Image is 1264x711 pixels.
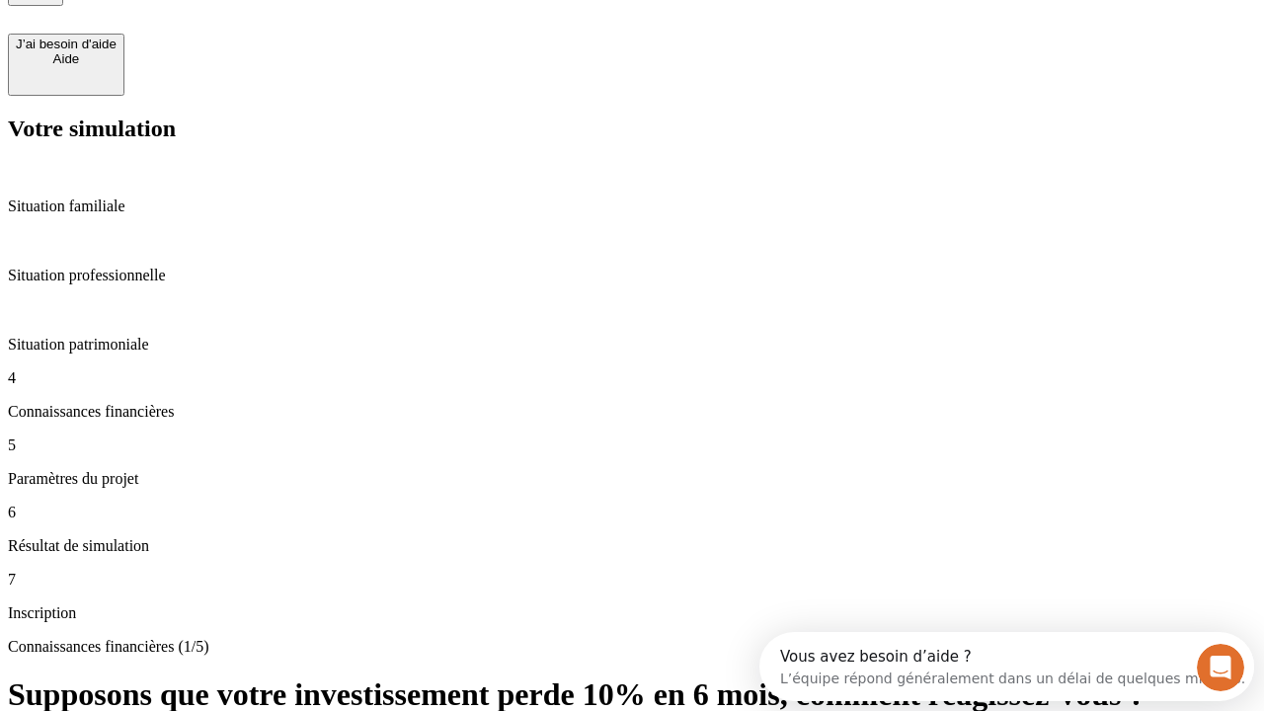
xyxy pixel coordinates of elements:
p: Situation professionnelle [8,267,1256,284]
p: Situation familiale [8,197,1256,215]
p: Connaissances financières (1/5) [8,638,1256,656]
div: Aide [16,51,117,66]
iframe: Intercom live chat discovery launcher [759,632,1254,701]
div: Ouvrir le Messenger Intercom [8,8,544,62]
button: J’ai besoin d'aideAide [8,34,124,96]
div: Vous avez besoin d’aide ? [21,17,486,33]
iframe: Intercom live chat [1197,644,1244,691]
h2: Votre simulation [8,116,1256,142]
p: 4 [8,369,1256,387]
p: 6 [8,504,1256,521]
p: 7 [8,571,1256,589]
div: J’ai besoin d'aide [16,37,117,51]
p: 5 [8,436,1256,454]
p: Résultat de simulation [8,537,1256,555]
p: Situation patrimoniale [8,336,1256,354]
p: Inscription [8,604,1256,622]
div: L’équipe répond généralement dans un délai de quelques minutes. [21,33,486,53]
p: Connaissances financières [8,403,1256,421]
p: Paramètres du projet [8,470,1256,488]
